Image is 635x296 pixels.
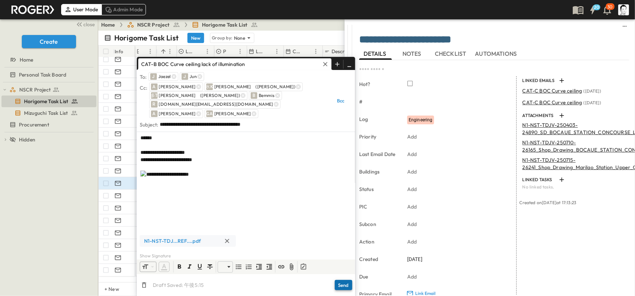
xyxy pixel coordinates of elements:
[407,203,417,210] p: Add
[151,93,158,98] span: 多T
[584,88,601,94] span: ( [DATE] )
[214,110,251,117] p: [PERSON_NAME]
[523,113,556,118] p: ATTACHMENTS
[187,33,204,43] button: New
[594,4,600,10] h6: 20
[523,87,582,94] span: CAT-C BOC Curve ceiling
[1,96,96,107] div: test
[359,186,397,193] p: Status
[190,73,197,80] p: Jun
[101,21,262,28] nav: breadcrumbs
[265,47,273,55] button: Sort
[1,84,96,96] div: test
[101,21,115,28] a: Home
[20,56,33,63] span: Home
[175,262,184,271] button: Format text as bold. Shortcut: Ctrl+B
[206,84,213,90] span: 水K
[102,4,146,15] div: Admin Mode
[584,100,601,105] span: ( [DATE] )
[214,83,296,90] p: [PERSON_NAME] ([PERSON_NAME])
[142,263,149,270] span: Font Size
[253,93,255,98] span: B
[140,71,147,82] div: To:
[259,92,274,99] p: Bemmis
[407,133,417,140] p: Add
[255,262,263,271] span: Indent (Tab)
[159,83,196,90] p: [PERSON_NAME]
[1,119,96,131] div: test
[24,98,68,105] span: Horigome Task List
[84,21,95,28] span: close
[195,262,204,271] button: Format text underlined. Shortcut: Ctrl+U
[234,262,243,271] span: Unordered List (Ctrl + Shift + 8)
[159,47,167,55] button: Sort
[152,74,155,79] span: J
[141,58,245,70] p: CAT-B BOC Curve ceiling lack of illumination
[277,262,286,271] button: Insert Link
[359,133,397,140] p: Priority
[19,121,49,128] span: Procurement
[149,91,248,100] div: 多T[PERSON_NAME] ([PERSON_NAME])
[364,51,388,57] span: DETAILS
[359,256,397,263] p: Created
[409,117,433,122] span: Engineering
[1,69,96,81] div: test
[359,273,397,280] p: Due
[180,72,204,81] div: JJun
[24,109,68,117] span: Mizuguchi Task List
[287,262,296,271] button: Add Attachments
[359,98,397,105] p: #
[19,136,35,143] span: Hidden
[148,72,178,81] div: JJaezel
[335,280,352,290] button: Send
[407,168,417,175] p: Add
[195,262,204,271] span: Underline (Ctrl+U)
[523,99,582,106] span: CAT-C BOC Curve ceiling
[202,21,248,28] span: Horigome Task List
[137,21,170,28] span: NSCR Project
[523,78,556,83] p: LINKED EMAILS
[183,74,186,79] span: J
[19,86,51,93] span: NSCR Project
[186,48,194,55] p: Log
[255,262,263,271] button: Indent
[407,221,417,228] p: Add
[359,221,397,228] p: Subcon
[138,252,172,260] button: Show Signature
[245,262,253,271] button: Ordered List
[149,82,203,91] div: A[PERSON_NAME]
[113,46,135,57] div: Info
[245,262,253,271] span: Ordered List (Ctrl + Shift + 7)
[407,186,417,193] p: Add
[152,111,155,117] span: A
[618,4,629,15] img: Profile Picture
[608,4,613,10] p: 30
[22,35,76,48] button: Create
[402,51,423,57] span: NOTES
[203,47,212,56] button: Menu
[256,48,263,55] p: Last Email Date
[140,119,158,130] div: Subject:
[249,91,282,100] div: BBemmis
[520,200,576,205] span: Created on [DATE] at 17:13:23
[175,262,184,271] span: Bold (Ctrl+B)
[523,177,556,183] p: LINKED TASKS
[435,51,468,57] span: CHECKLIST
[311,47,320,56] button: Menu
[140,47,148,55] button: Sort
[277,262,286,271] span: Insert Link (Ctrl + K)
[223,48,226,55] p: Priority
[158,73,171,80] p: Jaezel
[407,256,422,263] span: [DATE]
[299,262,308,271] button: Add Template
[206,262,214,271] span: Strikethrough
[332,48,358,55] p: Description
[146,47,155,56] button: Menu
[212,34,233,42] p: Group by:
[293,48,302,55] p: Created
[114,33,179,43] p: Horigome Task List
[166,47,174,56] button: Menu
[228,47,236,55] button: Sort
[19,71,66,78] span: Personal Task Board
[359,168,397,175] p: Buildings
